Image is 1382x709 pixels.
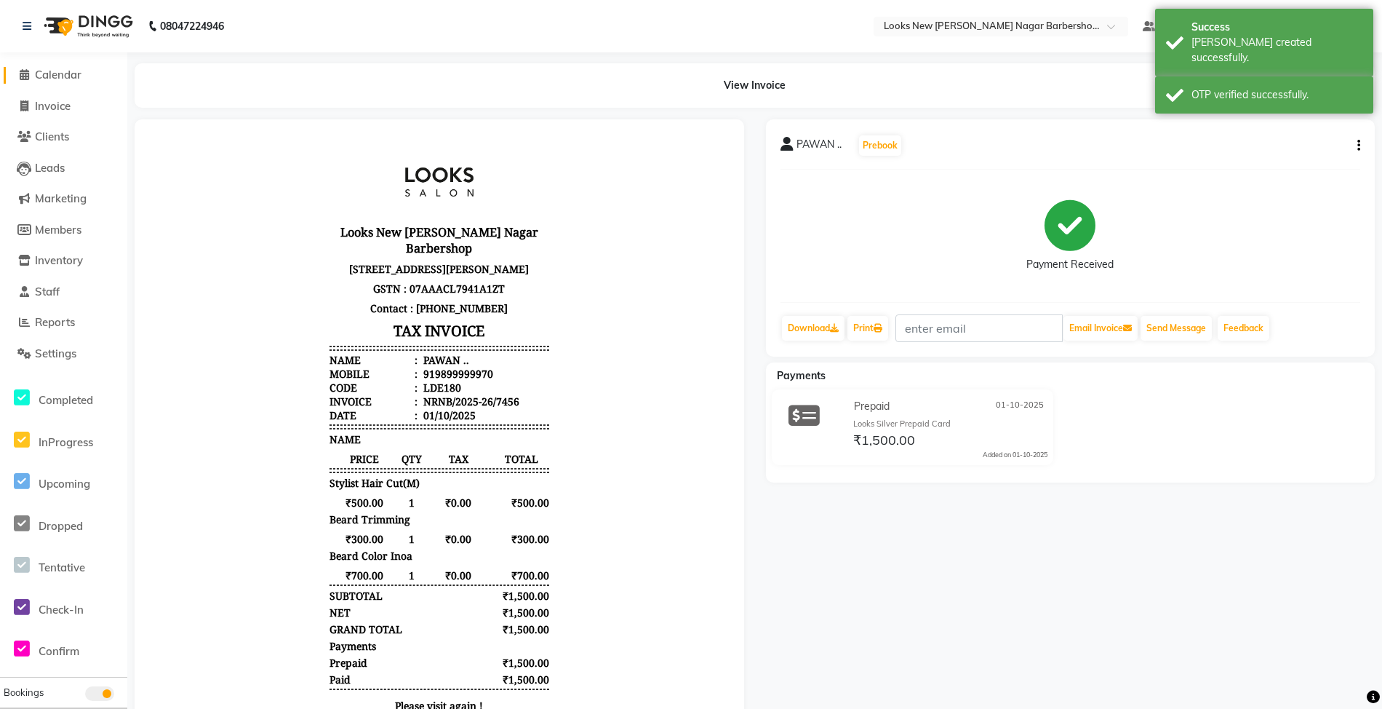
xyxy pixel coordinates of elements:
p: Contact : [PHONE_NUMBER] [180,165,400,184]
img: logo [37,6,137,47]
a: Feedback [1218,316,1269,341]
span: 1 [251,435,274,448]
a: Settings [4,346,124,363]
span: ₹500.00 [345,362,400,376]
div: Code [180,247,268,261]
span: NAME [180,298,212,312]
span: Clients [35,130,69,143]
img: file_1753341574203.jpg [236,12,345,84]
span: Invoice [35,99,71,113]
span: Stylist Hair Cut(M) [180,342,271,356]
div: Name [180,219,268,233]
span: Dropped [39,519,83,533]
span: : [265,274,268,288]
div: GRAND TOTAL [180,488,253,502]
div: LDE180 [271,247,312,261]
div: Added on 01-10-2025 [983,450,1047,460]
span: : [265,247,268,261]
span: Upcoming [39,477,90,491]
span: 1 [251,362,274,376]
p: GSTN : 07AAACL7941A1ZT [180,145,400,165]
div: Success [1191,20,1362,35]
span: Tentative [39,561,85,574]
div: Payment Received [1026,257,1114,272]
div: ₹1,500.00 [343,488,401,502]
span: ₹0.00 [274,362,345,376]
a: Members [4,222,124,239]
span: TAX [274,318,345,332]
button: Send Message [1141,316,1212,341]
span: ₹0.00 [274,435,345,448]
div: OTP verified successfully. [1191,87,1362,103]
span: ₹700.00 [345,435,400,448]
span: : [265,219,268,233]
div: ₹1,500.00 [343,455,401,469]
span: Beard Trimming [180,379,261,392]
a: Marketing [4,191,124,207]
button: Email Invoice [1063,316,1138,341]
span: 1 [251,398,274,412]
span: QTY [251,318,274,332]
span: ₹300.00 [180,398,251,412]
div: ₹1,500.00 [343,472,401,486]
span: InProgress [39,435,93,449]
div: ₹1,500.00 [343,539,401,552]
div: Generated By : at 01/10/2025 [180,579,400,593]
p: Please visit again ! [180,565,400,579]
span: Members [35,223,81,237]
span: ₹300.00 [345,398,400,412]
h3: TAX INVOICE [180,184,400,210]
div: PAWAN .. [271,219,320,233]
span: Staff [35,285,60,298]
span: Check-In [39,603,84,617]
span: Reports [35,315,75,329]
div: ₹1,500.00 [343,522,401,536]
div: Bill created successfully. [1191,35,1362,66]
div: Payments [180,505,227,519]
span: Bookings [4,686,44,698]
a: Invoice [4,98,124,115]
div: View Invoice [135,63,1375,108]
div: SUBTOTAL [180,455,233,469]
span: Prepaid [854,399,890,414]
a: Print [847,316,888,341]
span: Payments [777,369,826,382]
div: NET [180,472,201,486]
span: Prepaid [180,522,218,536]
span: ₹0.00 [274,398,345,412]
span: ₹500.00 [180,362,251,376]
span: : [265,261,268,274]
span: Marketing [35,191,87,205]
span: PAWAN .. [796,137,842,157]
span: TOTAL [345,318,400,332]
div: Looks Silver Prepaid Card [853,418,1047,430]
input: enter email [895,314,1063,342]
span: PRICE [180,318,251,332]
div: Invoice [180,261,268,274]
span: 01-10-2025 [996,399,1044,414]
div: 919899999970 [271,233,344,247]
span: Beard Color Inoa [180,415,263,429]
span: Calendar [35,68,81,82]
p: [STREET_ADDRESS][PERSON_NAME] [180,125,400,145]
span: Confirm [39,644,79,658]
a: Staff [4,284,124,301]
span: ₹1,500.00 [853,432,915,452]
span: Inventory [35,253,83,267]
b: 08047224946 [160,6,224,47]
a: Download [782,316,844,341]
span: Leads [35,161,65,175]
div: 01/10/2025 [271,274,327,288]
a: Calendar [4,67,124,84]
div: Paid [180,539,201,552]
div: Mobile [180,233,268,247]
div: Date [180,274,268,288]
span: ₹700.00 [180,435,251,448]
span: Settings [35,346,76,360]
a: Clients [4,129,124,146]
span: : [265,233,268,247]
span: Completed [39,393,93,407]
a: Reports [4,314,124,331]
div: NRNB/2025-26/7456 [271,261,370,274]
span: Manager [271,579,315,593]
